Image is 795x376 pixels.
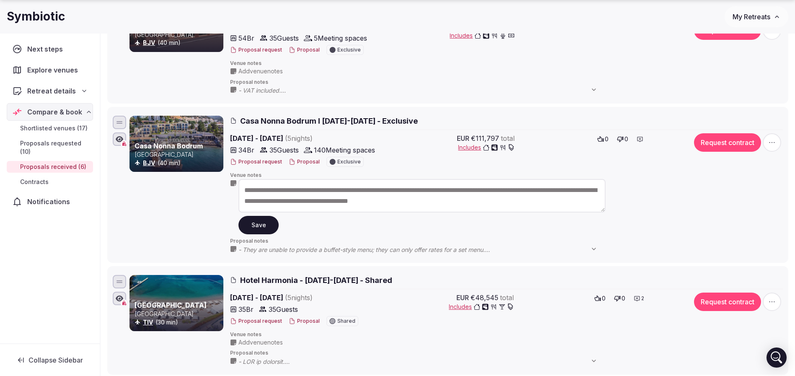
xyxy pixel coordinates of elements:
span: Proposals received (6) [20,163,86,171]
a: Proposals requested (10) [7,137,93,158]
span: 0 [602,294,606,303]
span: Next steps [27,44,66,54]
span: Add venue notes [238,67,283,75]
span: Shortlisted venues (17) [20,124,88,132]
span: 34 Br [238,145,254,155]
span: Proposal notes [230,79,783,86]
span: Add venue notes [238,338,283,347]
button: Request contract [694,133,761,152]
button: Includes [458,143,515,152]
span: total [501,133,515,143]
span: 0 [605,135,609,143]
span: 35 Guests [269,145,299,155]
button: BJV [143,159,155,167]
button: Request contract [694,293,761,311]
span: Collapse Sidebar [28,356,83,364]
button: Proposal [289,47,320,54]
span: 35 Br [238,304,254,314]
span: Proposal notes [230,238,783,245]
span: Venue notes [230,60,783,67]
span: Hotel Harmonia - [DATE]-[DATE] - Shared [240,275,392,285]
span: 140 Meeting spaces [314,145,375,155]
button: Proposal request [230,318,282,325]
button: Save [238,216,279,234]
span: - VAT included. - Lunch and dinner will not be served buffet-style, but the culinary team will of... [238,86,606,95]
div: (30 min) [135,318,222,327]
button: Collapse Sidebar [7,351,93,369]
div: Open Intercom Messenger [767,347,787,368]
span: €48,545 [471,293,498,303]
div: (40 min) [135,159,222,167]
button: 0 [611,293,628,304]
a: Contracts [7,176,93,188]
span: EUR [457,133,469,143]
span: 5 Meeting spaces [314,33,367,43]
span: - LOR ip dolorsit. - Am Con adi elitse do eiu tempo inc utlabo et dol magnaal. - Eni adminim veni... [238,358,606,366]
span: EUR [456,293,469,303]
a: [GEOGRAPHIC_DATA] [135,301,207,309]
button: Proposal [289,158,320,166]
p: [GEOGRAPHIC_DATA] [135,31,222,39]
button: 0 [595,133,611,145]
button: BJV [143,39,155,47]
a: Shortlisted venues (17) [7,122,93,134]
a: BJV [143,159,155,166]
p: [GEOGRAPHIC_DATA] [135,150,222,159]
a: Casa Nonna Bodrum [135,142,203,150]
span: Compare & book [27,107,82,117]
span: Notifications [27,197,73,207]
span: 0 [621,294,625,303]
span: [DATE] - [DATE] [230,293,378,303]
a: Next steps [7,40,93,58]
span: total [500,293,514,303]
span: Venue notes [230,172,783,179]
span: Exclusive [337,47,361,52]
a: Proposals received (6) [7,161,93,173]
span: Venue notes [230,331,783,338]
a: Explore venues [7,61,93,79]
button: Proposal request [230,47,282,54]
span: Proposal notes [230,350,783,357]
span: Proposals requested (10) [20,139,90,156]
p: [GEOGRAPHIC_DATA] [135,310,222,318]
a: BJV [143,39,155,46]
button: Proposal request [230,158,282,166]
span: 35 Guests [269,304,298,314]
div: (40 min) [135,39,222,47]
span: €111,797 [471,133,499,143]
span: Explore venues [27,65,81,75]
button: 0 [614,133,631,145]
span: Contracts [20,178,49,186]
span: - They are unable to provide a buffet-style menu; they can only offer rates for a set menu. - Ple... [238,246,606,254]
button: Includes [449,303,514,311]
span: 54 Br [238,33,254,43]
a: Notifications [7,193,93,210]
h1: Symbiotic [7,8,65,25]
button: Includes [450,31,515,40]
span: 35 Guests [269,33,299,43]
span: Shared [337,319,355,324]
button: TIV [143,318,153,327]
button: My Retreats [725,6,788,27]
span: My Retreats [733,13,770,21]
span: Retreat details [27,86,76,96]
button: Proposal [289,318,320,325]
span: ( 5 night s ) [285,293,313,302]
span: Exclusive [337,159,361,164]
span: Casa Nonna Bodrum l [DATE]-[DATE] - Exclusive [240,116,418,126]
span: 2 [641,295,644,302]
span: [DATE] - [DATE] [230,133,378,143]
a: TIV [143,319,153,326]
button: 0 [592,293,608,304]
span: 0 [624,135,628,143]
span: ( 5 night s ) [285,134,313,143]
